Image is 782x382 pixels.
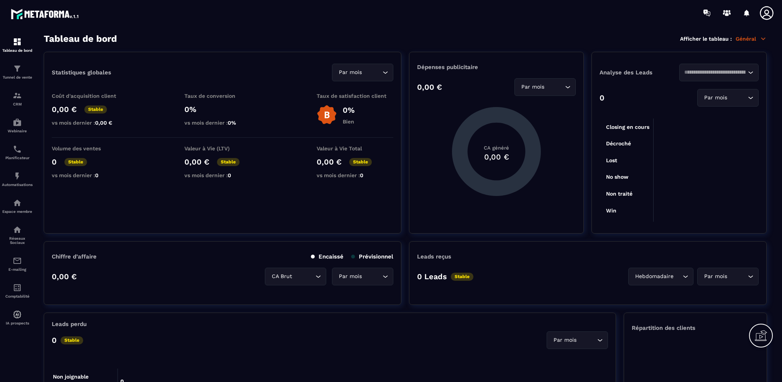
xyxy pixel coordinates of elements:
[53,374,89,380] tspan: Non joignable
[679,64,759,81] div: Search for option
[44,33,117,44] h3: Tableau de bord
[13,310,22,319] img: automations
[2,75,33,79] p: Tunnel de vente
[13,171,22,181] img: automations
[228,172,231,178] span: 0
[2,156,33,160] p: Planificateur
[417,272,447,281] p: 0 Leads
[729,272,746,281] input: Search for option
[52,69,111,76] p: Statistiques globales
[351,253,393,260] p: Prévisionnel
[736,35,767,42] p: Général
[360,172,363,178] span: 0
[519,83,546,91] span: Par mois
[2,183,33,187] p: Automatisations
[184,145,261,151] p: Valeur à Vie (LTV)
[337,272,363,281] span: Par mois
[675,272,681,281] input: Search for option
[2,129,33,133] p: Webinaire
[52,145,128,151] p: Volume des ventes
[697,268,759,285] div: Search for option
[332,268,393,285] div: Search for option
[2,321,33,325] p: IA prospects
[52,253,97,260] p: Chiffre d’affaire
[317,157,342,166] p: 0,00 €
[451,273,473,281] p: Stable
[13,198,22,207] img: automations
[684,68,746,77] input: Search for option
[343,119,355,125] p: Bien
[729,94,746,102] input: Search for option
[2,277,33,304] a: accountantaccountantComptabilité
[52,336,57,345] p: 0
[552,336,578,344] span: Par mois
[2,102,33,106] p: CRM
[311,253,343,260] p: Encaissé
[13,225,22,234] img: social-network
[95,120,112,126] span: 0,00 €
[363,272,381,281] input: Search for option
[61,336,83,344] p: Stable
[2,236,33,245] p: Réseaux Sociaux
[95,172,99,178] span: 0
[13,64,22,73] img: formation
[13,283,22,292] img: accountant
[2,209,33,214] p: Espace membre
[13,37,22,46] img: formation
[2,85,33,112] a: formationformationCRM
[606,124,649,130] tspan: Closing en cours
[2,294,33,298] p: Comptabilité
[363,68,381,77] input: Search for option
[13,256,22,265] img: email
[184,105,261,114] p: 0%
[317,172,393,178] p: vs mois dernier :
[270,272,294,281] span: CA Brut
[628,268,693,285] div: Search for option
[13,118,22,127] img: automations
[514,78,576,96] div: Search for option
[64,158,87,166] p: Stable
[578,336,595,344] input: Search for option
[52,157,57,166] p: 0
[317,93,393,99] p: Taux de satisfaction client
[417,82,442,92] p: 0,00 €
[52,105,77,114] p: 0,00 €
[184,172,261,178] p: vs mois dernier :
[52,120,128,126] p: vs mois dernier :
[606,157,617,163] tspan: Lost
[2,219,33,250] a: social-networksocial-networkRéseaux Sociaux
[2,31,33,58] a: formationformationTableau de bord
[2,166,33,193] a: automationsautomationsAutomatisations
[606,140,631,147] tspan: Décroché
[417,253,451,260] p: Leads reçus
[547,331,608,349] div: Search for option
[2,250,33,277] a: emailemailE-mailing
[343,105,355,115] p: 0%
[228,120,236,126] span: 0%
[52,321,87,328] p: Leads perdu
[633,272,675,281] span: Hebdomadaire
[317,105,337,125] img: b-badge-o.b3b20ee6.svg
[546,83,563,91] input: Search for option
[52,272,77,281] p: 0,00 €
[52,93,128,99] p: Coût d'acquisition client
[13,91,22,100] img: formation
[417,64,576,71] p: Dépenses publicitaire
[184,157,209,166] p: 0,00 €
[2,112,33,139] a: automationsautomationsWebinaire
[702,272,729,281] span: Par mois
[632,324,759,331] p: Répartition des clients
[606,174,629,180] tspan: No show
[332,64,393,81] div: Search for option
[606,207,616,214] tspan: Win
[13,145,22,154] img: scheduler
[52,172,128,178] p: vs mois dernier :
[702,94,729,102] span: Par mois
[294,272,314,281] input: Search for option
[217,158,240,166] p: Stable
[2,58,33,85] a: formationformationTunnel de vente
[600,69,679,76] p: Analyse des Leads
[337,68,363,77] span: Par mois
[2,48,33,53] p: Tableau de bord
[317,145,393,151] p: Valeur à Vie Total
